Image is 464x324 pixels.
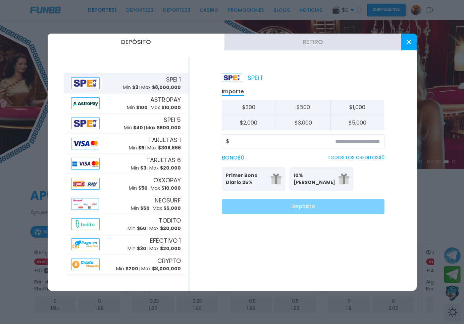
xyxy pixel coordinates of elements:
[71,218,100,230] img: Alipay
[64,134,188,154] button: AlipayTARJETAS 1Min $5Max $308,866
[127,104,148,111] p: Min
[161,185,181,191] span: $ 10,000
[159,216,181,225] span: TODITO
[127,245,146,252] p: Min
[149,225,181,232] p: Max
[71,238,100,250] img: Alipay
[123,84,138,91] p: Min
[137,245,146,252] span: $ 30
[141,84,181,91] p: Max
[151,185,181,192] p: Max
[327,154,384,161] p: TODOS LOS CREDITOS $ 0
[71,259,100,270] img: Alipay
[146,124,181,131] p: Max
[157,256,181,265] span: CRYPTO
[226,137,229,145] span: $
[149,165,181,172] p: Max
[64,174,188,194] button: AlipayOXXOPAYMin $50Max $10,000
[116,265,138,272] p: Min
[140,165,146,171] span: $ 3
[271,174,281,184] img: gift
[158,144,181,151] span: $ 308,866
[166,75,181,84] span: SPEI 1
[222,115,276,130] button: $2,000
[153,205,181,212] p: Max
[290,167,353,191] button: 10% [PERSON_NAME]
[222,88,244,96] p: Importe
[148,135,181,144] span: TARJETAS 1
[129,185,148,192] p: Min
[224,34,401,50] button: Retiro
[222,73,262,82] p: SPEI 1
[125,265,138,272] span: $ 200
[64,113,188,134] button: AlipaySPEI 5Min $40Max $500,000
[138,185,148,191] span: $ 50
[71,118,100,129] img: Alipay
[152,265,181,272] span: $ 8,000,000
[64,214,188,234] button: AlipayTODITOMin $50Max $20,000
[133,124,143,131] span: $ 40
[71,158,100,170] img: Alipay
[64,254,188,275] button: AlipayCRYPTOMin $200Max $8,000,000
[330,115,384,130] button: $5,000
[160,165,181,171] span: $ 20,000
[155,196,181,205] span: NEOSURF
[160,245,181,252] span: $ 20,000
[150,236,181,245] span: EFECTIVO 1
[222,154,244,162] label: BONO $ 0
[71,198,99,210] img: Alipay
[137,225,146,232] span: $ 50
[129,144,144,151] p: Min
[151,104,181,111] p: Max
[64,194,188,214] button: AlipayNEOSURFMin $50Max $5,000
[132,84,138,91] span: $ 3
[131,205,150,212] p: Min
[276,115,330,130] button: $3,000
[127,225,146,232] p: Min
[276,100,330,115] button: $500
[71,77,100,89] img: Alipay
[71,97,100,109] img: Alipay
[71,178,100,190] img: Alipay
[153,176,181,185] span: OXXOPAY
[222,100,276,115] button: $300
[141,265,181,272] p: Max
[48,34,224,50] button: Depósito
[157,124,181,131] span: $ 500,000
[164,115,181,124] span: SPEI 5
[152,84,181,91] span: $ 8,000,000
[138,144,144,151] span: $ 5
[136,104,148,111] span: $ 100
[124,124,143,131] p: Min
[64,93,188,113] button: AlipayASTROPAYMin $100Max $10,000
[140,205,150,212] span: $ 50
[222,74,242,82] img: Platform Logo
[161,104,181,111] span: $ 10,000
[160,225,181,232] span: $ 20,000
[71,138,99,149] img: Alipay
[147,144,181,151] p: Max
[64,234,188,254] button: AlipayEFECTIVO 1Min $30Max $20,000
[146,155,181,165] span: TARJETAS 6
[163,205,181,212] span: $ 5,000
[222,167,286,191] button: Primer Bono Diario 25%
[150,95,181,104] span: ASTROPAY
[64,154,188,174] button: AlipayTARJETAS 6Min $3Max $20,000
[64,73,188,93] button: AlipaySPEI 1Min $3Max $8,000,000
[339,174,349,184] img: gift
[222,199,384,214] button: Depósito
[149,245,181,252] p: Max
[131,165,146,172] p: Min
[226,172,267,186] p: Primer Bono Diario 25%
[330,100,384,115] button: $1,000
[294,172,334,186] p: 10% [PERSON_NAME]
